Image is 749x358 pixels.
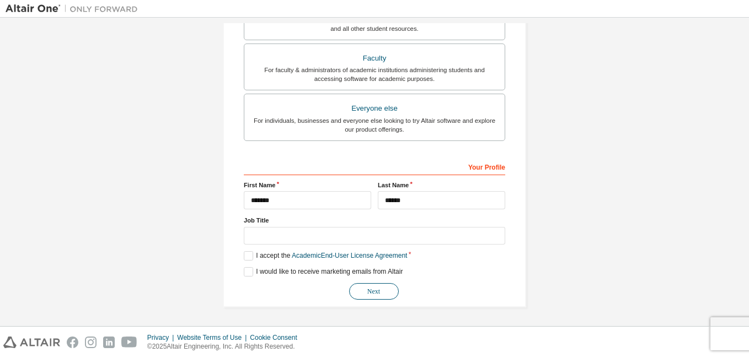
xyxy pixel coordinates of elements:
img: Altair One [6,3,143,14]
label: Job Title [244,216,505,225]
div: For currently enrolled students looking to access the free Altair Student Edition bundle and all ... [251,15,498,33]
div: Faculty [251,51,498,66]
div: Your Profile [244,158,505,175]
a: Academic End-User License Agreement [292,252,407,259]
label: I would like to receive marketing emails from Altair [244,267,403,276]
img: facebook.svg [67,337,78,348]
button: Next [349,283,399,300]
div: For individuals, businesses and everyone else looking to try Altair software and explore our prod... [251,116,498,134]
label: Last Name [378,181,505,189]
div: For faculty & administrators of academic institutions administering students and accessing softwa... [251,66,498,83]
img: youtube.svg [121,337,137,348]
div: Website Terms of Use [177,333,250,342]
img: linkedin.svg [103,337,115,348]
div: Cookie Consent [250,333,303,342]
div: Everyone else [251,101,498,116]
label: I accept the [244,251,407,261]
p: © 2025 Altair Engineering, Inc. All Rights Reserved. [147,342,304,351]
div: Privacy [147,333,177,342]
img: instagram.svg [85,337,97,348]
img: altair_logo.svg [3,337,60,348]
label: First Name [244,181,371,189]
